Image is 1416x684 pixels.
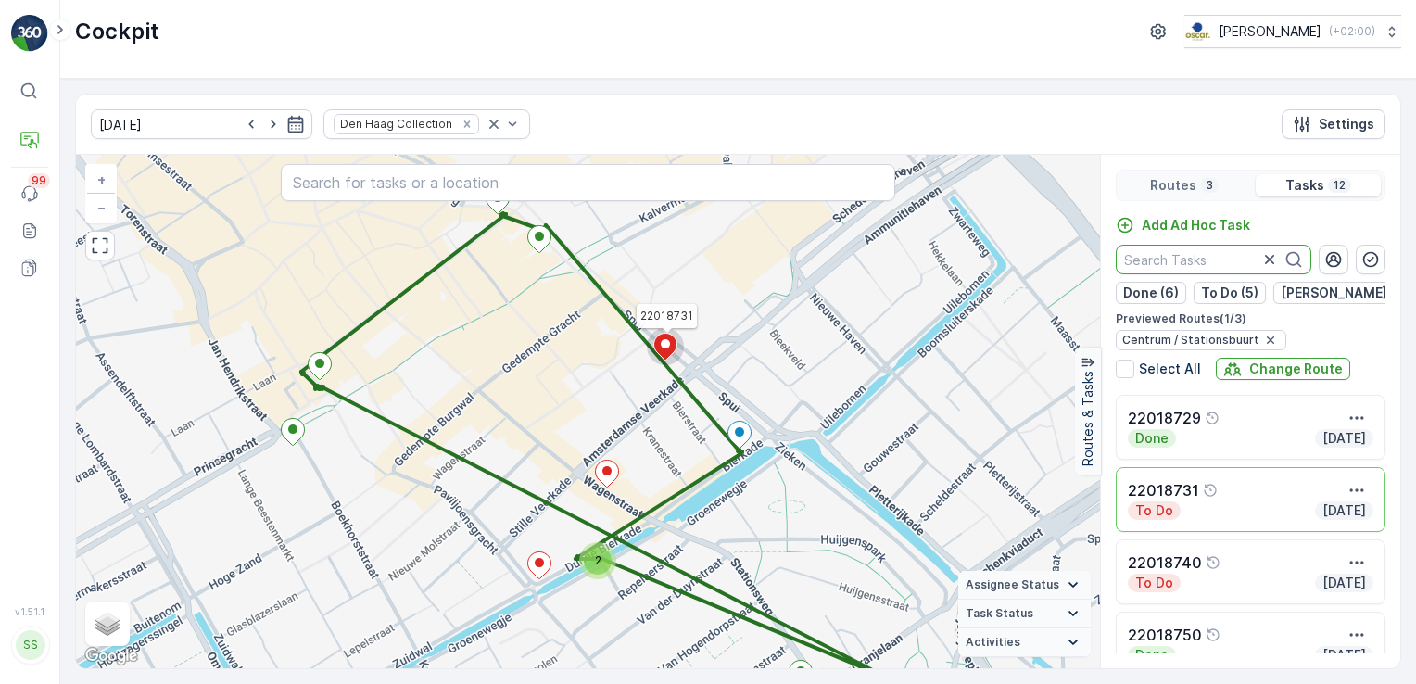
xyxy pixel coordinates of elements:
[1128,551,1202,574] p: 22018740
[16,630,45,660] div: SS
[966,577,1059,592] span: Assignee Status
[1219,22,1321,41] p: [PERSON_NAME]
[335,115,455,133] div: Den Haag Collection
[1282,109,1385,139] button: Settings
[32,173,46,188] p: 99
[1206,555,1220,570] div: Help Tooltip Icon
[1273,282,1413,304] button: [PERSON_NAME] (1)
[1216,358,1350,380] button: Change Route
[75,17,159,46] p: Cockpit
[1116,282,1186,304] button: Done (6)
[457,117,477,132] div: Remove Den Haag Collection
[958,571,1091,600] summary: Assignee Status
[81,644,142,668] a: Open this area in Google Maps (opens a new window)
[1122,333,1259,348] span: Centrum / Stationsbuurt
[1184,15,1401,48] button: [PERSON_NAME](+02:00)
[966,606,1033,621] span: Task Status
[958,628,1091,657] summary: Activities
[1321,429,1368,448] p: [DATE]
[1150,176,1196,195] p: Routes
[1142,216,1250,234] p: Add Ad Hoc Task
[1079,372,1097,467] p: Routes & Tasks
[595,553,601,567] span: 2
[81,644,142,668] img: Google
[11,621,48,669] button: SS
[11,15,48,52] img: logo
[1116,311,1385,326] p: Previewed Routes ( 1 / 3 )
[91,109,312,139] input: dd/mm/yyyy
[1203,483,1218,498] div: Help Tooltip Icon
[1128,479,1199,501] p: 22018731
[1139,360,1201,378] p: Select All
[1204,178,1215,193] p: 3
[97,199,107,215] span: −
[958,600,1091,628] summary: Task Status
[11,175,48,212] a: 99
[1116,245,1311,274] input: Search Tasks
[1184,21,1211,42] img: basis-logo_rgb2x.png
[1321,501,1368,520] p: [DATE]
[1285,176,1324,195] p: Tasks
[1329,24,1375,39] p: ( +02:00 )
[97,171,106,187] span: +
[1128,624,1202,646] p: 22018750
[1133,501,1175,520] p: To Do
[1128,407,1201,429] p: 22018729
[281,164,895,201] input: Search for tasks or a location
[1201,284,1258,302] p: To Do (5)
[1133,646,1170,665] p: Done
[87,194,115,222] a: Zoom Out
[579,542,616,579] div: 2
[1332,178,1347,193] p: 12
[87,166,115,194] a: Zoom In
[1116,216,1250,234] a: Add Ad Hoc Task
[11,606,48,617] span: v 1.51.1
[1194,282,1266,304] button: To Do (5)
[1281,284,1406,302] p: [PERSON_NAME] (1)
[1321,574,1368,592] p: [DATE]
[1206,627,1220,642] div: Help Tooltip Icon
[87,603,128,644] a: Layers
[966,635,1020,650] span: Activities
[1249,360,1343,378] p: Change Route
[1133,574,1175,592] p: To Do
[1123,284,1179,302] p: Done (6)
[1205,411,1220,425] div: Help Tooltip Icon
[1133,429,1170,448] p: Done
[1321,646,1368,665] p: [DATE]
[1319,115,1374,133] p: Settings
